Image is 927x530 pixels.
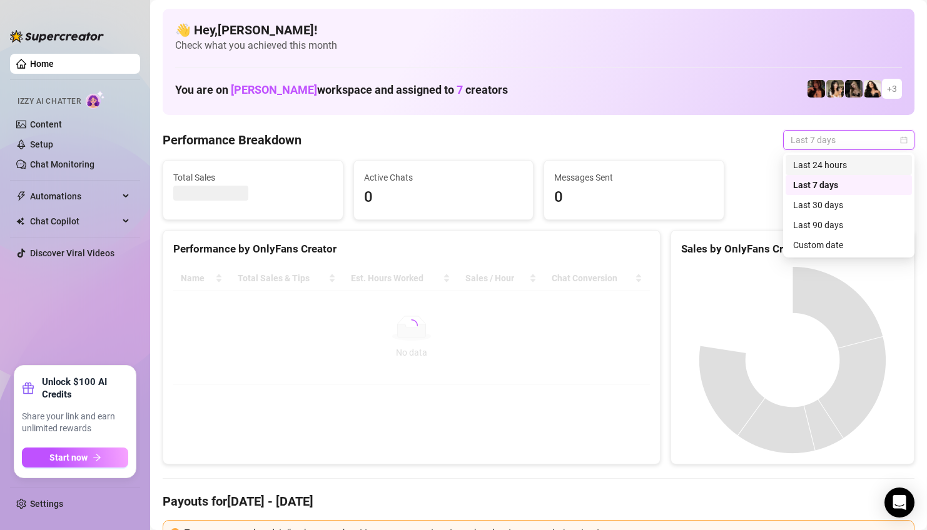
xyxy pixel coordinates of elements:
a: Content [30,119,62,129]
span: loading [404,318,419,333]
strong: Unlock $100 AI Credits [42,376,128,401]
div: Last 30 days [793,198,904,212]
span: [PERSON_NAME] [231,83,317,96]
span: Automations [30,186,119,206]
span: Check what you achieved this month [175,39,902,52]
span: Messages Sent [554,171,714,184]
img: Candylion [826,80,844,97]
span: 7 [457,83,463,96]
div: Performance by OnlyFans Creator [173,241,650,257]
div: Open Intercom Messenger [884,487,914,517]
div: Last 24 hours [786,155,912,175]
img: AI Chatter [86,91,105,109]
span: Last 7 days [791,131,907,149]
span: Active Chats [364,171,524,184]
img: mads [864,80,881,97]
a: Settings [30,499,63,509]
img: Chat Copilot [16,217,24,226]
a: Chat Monitoring [30,159,94,169]
span: thunderbolt [16,191,26,201]
div: Last 90 days [793,218,904,232]
a: Discover Viral Videos [30,248,114,258]
div: Sales by OnlyFans Creator [681,241,904,257]
span: arrow-right [93,453,101,462]
div: Last 30 days [786,195,912,215]
span: 0 [554,186,714,209]
div: Last 7 days [793,178,904,192]
a: Setup [30,139,53,149]
h4: 👋 Hey, [PERSON_NAME] ! [175,21,902,39]
h1: You are on workspace and assigned to creators [175,83,508,97]
img: logo-BBDzfeDw.svg [10,30,104,42]
span: Izzy AI Chatter [18,96,81,107]
div: Last 7 days [786,175,912,195]
span: calendar [900,136,908,144]
h4: Performance Breakdown [163,131,301,149]
span: gift [22,382,34,394]
span: Share your link and earn unlimited rewards [22,411,128,435]
div: Last 24 hours [793,158,904,172]
img: steph [808,80,825,97]
img: Rolyat [845,80,863,97]
div: Custom date [793,238,904,252]
a: Home [30,59,54,69]
span: Total Sales [173,171,333,184]
div: Last 90 days [786,215,912,235]
span: Start now [49,452,88,462]
div: Custom date [786,235,912,255]
h4: Payouts for [DATE] - [DATE] [163,492,914,510]
span: Chat Copilot [30,211,119,231]
span: + 3 [887,82,897,96]
button: Start nowarrow-right [22,447,128,467]
span: 0 [364,186,524,209]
